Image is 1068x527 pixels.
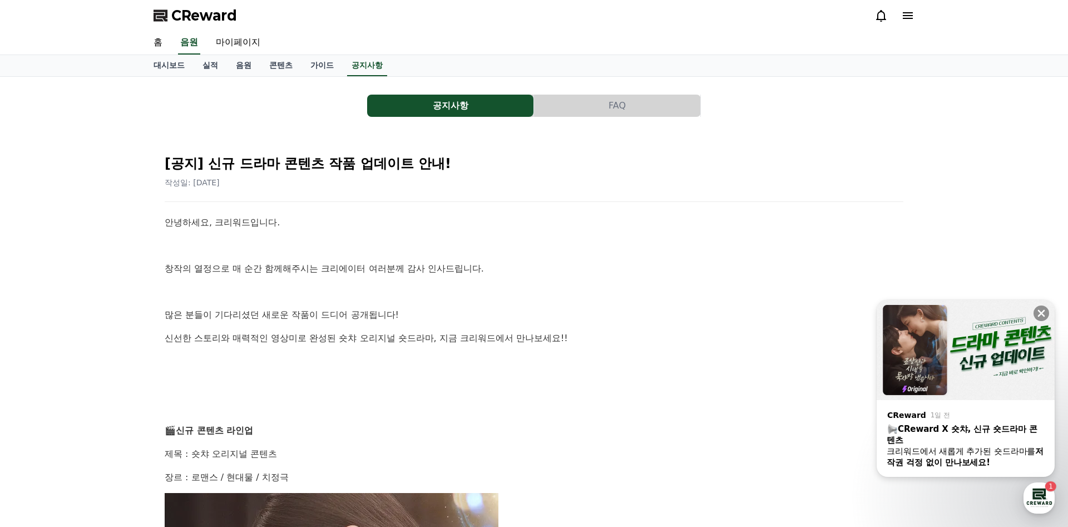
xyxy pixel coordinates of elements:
a: 1대화 [73,353,144,381]
button: FAQ [534,95,700,117]
span: 홈 [35,370,42,378]
a: 음원 [178,31,200,55]
a: FAQ [534,95,701,117]
p: 신선한 스토리와 매력적인 영상미로 완성된 숏챠 오리지널 숏드라마, 지금 크리워드에서 만나보세요!! [165,331,903,346]
p: 제목 : 숏챠 오리지널 콘텐츠 [165,447,903,461]
a: 마이페이지 [207,31,269,55]
a: 가이드 [301,55,343,76]
a: 공지사항 [367,95,534,117]
a: 홈 [145,31,171,55]
p: 장르 : 로맨스 / 현대물 / 치정극 [165,470,903,485]
span: 작성일: [DATE] [165,178,220,187]
p: 많은 분들이 기다리셨던 새로운 작품이 드디어 공개됩니다! [165,308,903,322]
a: 콘텐츠 [260,55,301,76]
a: 홈 [3,353,73,381]
h2: [공지] 신규 드라마 콘텐츠 작품 업데이트 안내! [165,155,903,173]
span: 설정 [172,370,185,378]
a: 음원 [227,55,260,76]
a: 설정 [144,353,214,381]
a: 공지사항 [347,55,387,76]
span: 🎬 [165,425,176,436]
span: 대화 [102,370,115,379]
p: 창작의 열정으로 매 순간 함께해주시는 크리에이터 여러분께 감사 인사드립니다. [165,262,903,276]
p: 안녕하세요, 크리워드입니다. [165,215,903,230]
button: 공지사항 [367,95,533,117]
span: CReward [171,7,237,24]
span: 1 [113,352,117,361]
a: 대시보드 [145,55,194,76]
strong: 신규 콘텐츠 라인업 [176,425,253,436]
a: 실적 [194,55,227,76]
a: CReward [154,7,237,24]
